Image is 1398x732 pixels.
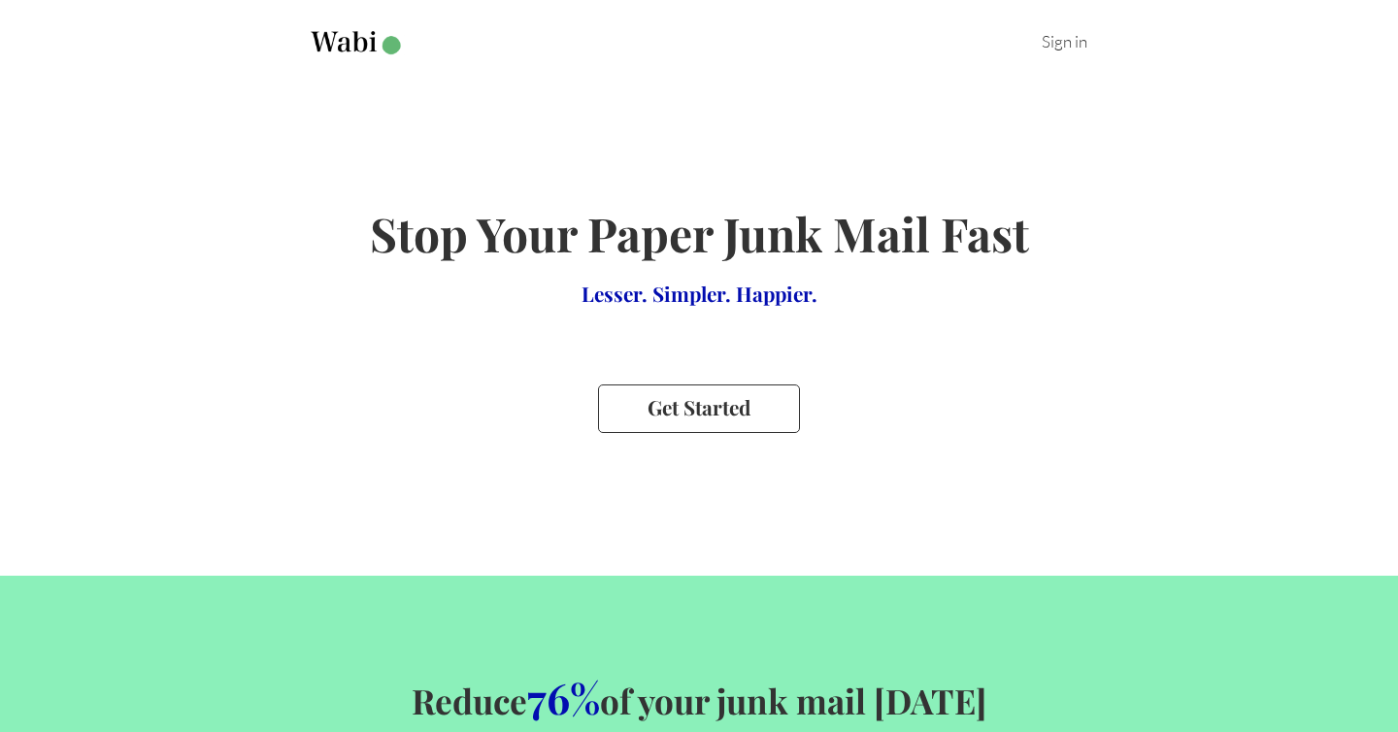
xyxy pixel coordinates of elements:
h1: Stop Your Paper Junk Mail Fast [370,202,1029,264]
a: Sign in [1042,31,1087,51]
h2: Reduce of your junk mail [DATE] [31,669,1367,725]
img: Wabi [311,31,405,55]
h2: Lesser. Simpler. Happier. [370,280,1029,307]
button: Get Started [598,384,800,432]
span: 76% [527,669,600,725]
